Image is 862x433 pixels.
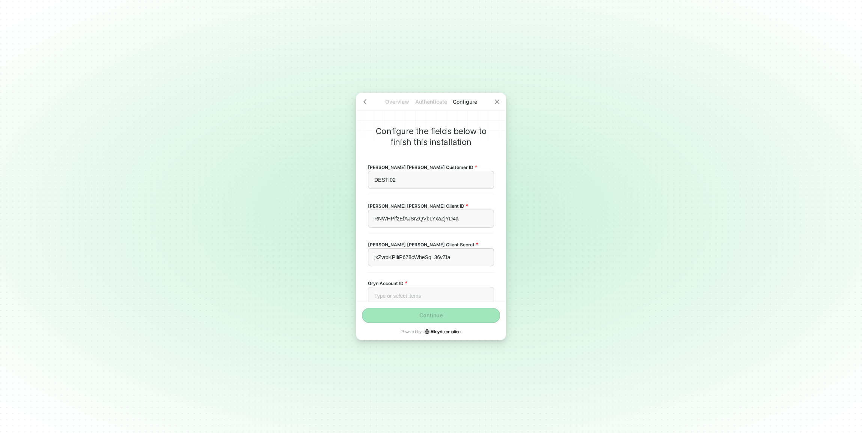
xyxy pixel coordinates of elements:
[425,329,461,334] a: icon-success
[368,164,477,170] span: [PERSON_NAME] [PERSON_NAME] Customer ID
[401,329,461,334] p: Powered by
[494,99,500,105] span: icon-close
[414,98,448,106] p: Authenticate
[374,177,396,183] span: DESTI02
[368,241,478,248] span: [PERSON_NAME] [PERSON_NAME] Client Secret
[374,216,459,222] span: RNWHPifzEfAJSrZQVbLYxaZjYD4a
[368,203,468,209] span: [PERSON_NAME] [PERSON_NAME] Client ID
[362,99,368,105] span: icon-arrow-left
[374,254,450,260] span: jxZvrxKPIliP678cWheSq_36vZIa
[368,280,407,287] span: Gryn Account ID
[380,98,414,106] p: Overview
[368,126,494,148] p: Configure the fields below to finish this installation
[362,308,500,323] button: Continue
[448,98,482,106] p: Configure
